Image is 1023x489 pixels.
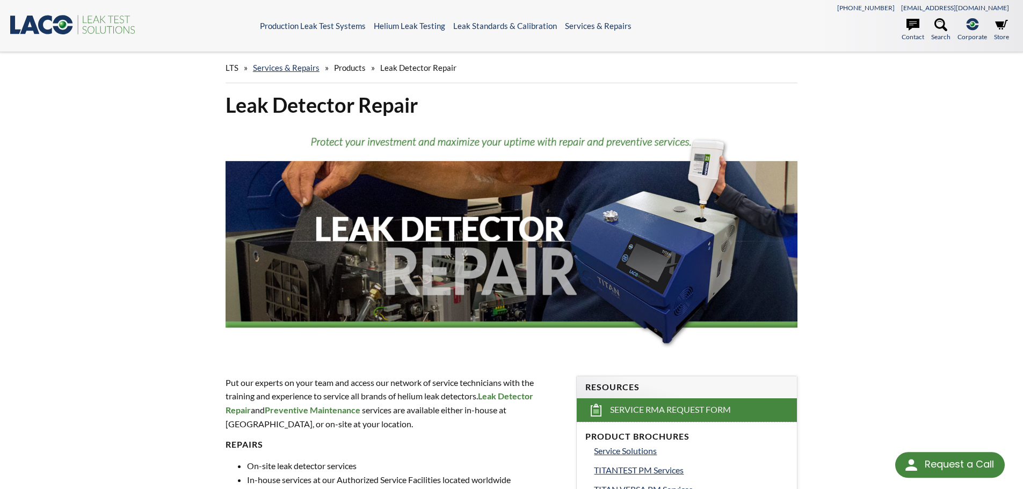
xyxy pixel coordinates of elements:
[594,463,788,477] a: TITANTEST PM Services
[226,439,564,450] h4: Repairs
[226,127,798,355] img: Leak Detector Repair header
[925,452,994,477] div: Request a Call
[594,465,684,475] span: TITANTEST PM Services
[585,382,788,393] h4: Resources
[994,18,1009,42] a: Store
[565,21,632,31] a: Services & Repairs
[837,4,895,12] a: [PHONE_NUMBER]
[380,63,456,72] span: Leak Detector Repair
[585,431,788,442] h4: Product Brochures
[903,456,920,473] img: round button
[453,21,557,31] a: Leak Standards & Calibration
[226,63,238,72] span: LTS
[226,92,798,118] h1: Leak Detector Repair
[594,446,657,456] span: Service Solutions
[265,405,360,415] strong: Preventive Maintenance
[902,18,924,42] a: Contact
[957,32,987,42] span: Corporate
[901,4,1009,12] a: [EMAIL_ADDRESS][DOMAIN_NAME]
[247,473,564,487] li: In-house services at our Authorized Service Facilities located worldwide
[577,398,797,422] a: Service RMA Request Form
[931,18,951,42] a: Search
[253,63,320,72] a: Services & Repairs
[226,391,533,415] strong: Leak Detector Repair
[610,404,731,415] span: Service RMA Request Form
[594,444,788,458] a: Service Solutions
[226,53,798,83] div: » » »
[260,21,366,31] a: Production Leak Test Systems
[226,376,564,430] p: Put our experts on your team and access our network of service technicians with the training and ...
[334,63,366,72] span: Products
[895,452,1005,478] div: Request a Call
[247,459,564,473] li: On-site leak detector services
[374,21,445,31] a: Helium Leak Testing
